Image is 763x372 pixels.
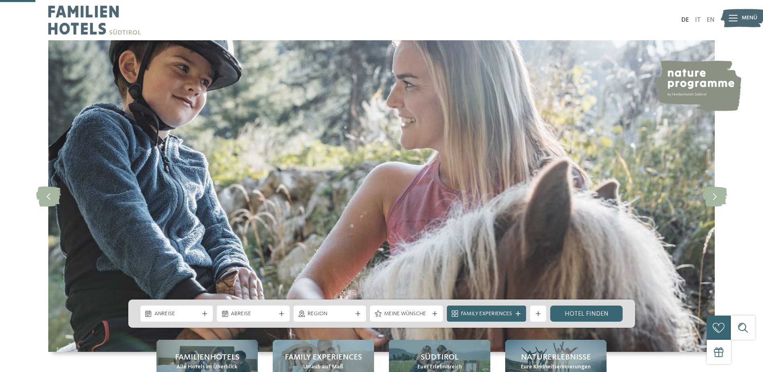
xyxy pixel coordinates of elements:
a: IT [695,17,701,23]
span: Euer Erlebnisreich [417,363,462,371]
span: Menü [742,14,757,22]
span: Südtirol [421,352,459,363]
span: Family Experiences [461,310,512,318]
span: Region [308,310,352,318]
img: Familienhotels Südtirol: The happy family places [48,40,715,352]
span: Eure Kindheitserinnerungen [521,363,591,371]
a: Hotel finden [550,306,623,322]
span: Urlaub auf Maß [303,363,343,371]
span: Anreise [154,310,199,318]
span: Alle Hotels im Überblick [177,363,237,371]
a: DE [681,17,689,23]
span: Family Experiences [285,352,362,363]
a: EN [707,17,715,23]
span: Familienhotels [175,352,239,363]
span: Meine Wünsche [384,310,429,318]
img: nature programme by Familienhotels Südtirol [653,60,741,111]
span: Naturerlebnisse [521,352,591,363]
span: Abreise [231,310,276,318]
